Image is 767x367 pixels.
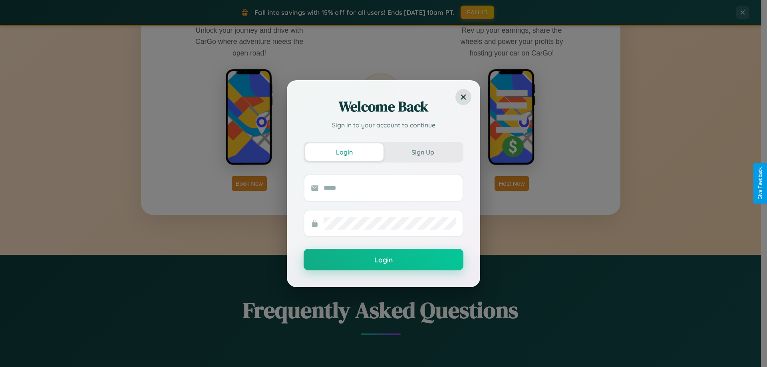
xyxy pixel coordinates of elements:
[757,167,763,200] div: Give Feedback
[383,143,462,161] button: Sign Up
[304,97,463,116] h2: Welcome Back
[305,143,383,161] button: Login
[304,120,463,130] p: Sign in to your account to continue
[304,249,463,270] button: Login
